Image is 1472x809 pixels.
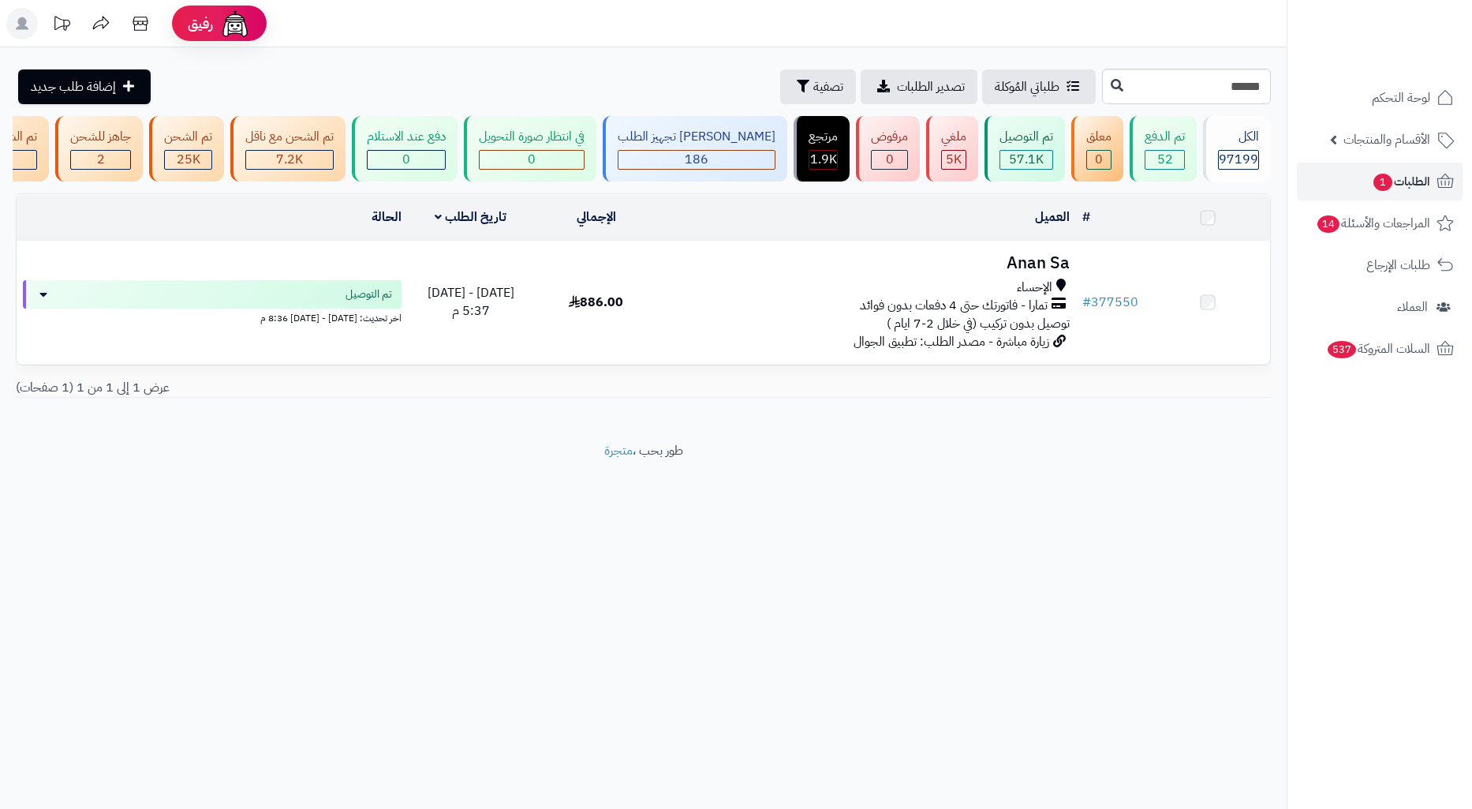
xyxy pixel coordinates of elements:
div: 0 [480,151,584,169]
span: 537 [1328,341,1356,358]
div: 5008 [942,151,966,169]
span: 5K [946,150,962,169]
a: معلق 0 [1068,116,1126,182]
div: 186 [618,151,775,169]
a: الحالة [372,208,402,227]
span: طلباتي المُوكلة [995,77,1059,96]
div: تم التوصيل [999,128,1053,146]
a: مرفوض 0 [853,116,923,182]
a: جاهز للشحن 2 [52,116,146,182]
img: ai-face.png [219,8,251,39]
span: السلات المتروكة [1326,338,1430,360]
img: logo-2.png [1365,42,1457,75]
div: 0 [1087,151,1111,169]
div: تم الشحن [164,128,212,146]
a: العميل [1035,208,1070,227]
a: دفع عند الاستلام 0 [349,116,461,182]
a: تصدير الطلبات [861,69,977,104]
span: الإحساء [1017,279,1052,297]
span: توصيل بدون تركيب (في خلال 2-7 ايام ) [887,314,1070,333]
span: رفيق [188,14,213,33]
span: 2 [97,150,105,169]
h3: Anan Sa [665,254,1070,272]
div: دفع عند الاستلام [367,128,446,146]
span: 25K [177,150,200,169]
span: العملاء [1397,296,1428,318]
a: #377550 [1082,293,1138,312]
div: 7222 [246,151,333,169]
span: 7.2K [276,150,303,169]
span: 0 [1095,150,1103,169]
a: إضافة طلب جديد [18,69,151,104]
span: 97199 [1219,150,1258,169]
a: # [1082,208,1090,227]
div: 57137 [1000,151,1052,169]
span: الأقسام والمنتجات [1343,129,1430,151]
a: الطلبات1 [1297,163,1463,200]
span: 0 [528,150,536,169]
a: العملاء [1297,288,1463,326]
span: إضافة طلب جديد [31,77,116,96]
a: تحديثات المنصة [42,8,81,43]
a: لوحة التحكم [1297,79,1463,117]
a: الإجمالي [577,208,616,227]
span: زيارة مباشرة - مصدر الطلب: تطبيق الجوال [854,332,1049,351]
a: طلبات الإرجاع [1297,246,1463,284]
span: الطلبات [1372,170,1430,193]
a: المراجعات والأسئلة14 [1297,204,1463,242]
div: في انتظار صورة التحويل [479,128,585,146]
a: السلات المتروكة537 [1297,330,1463,368]
span: 886.00 [569,293,623,312]
div: تم الدفع [1145,128,1185,146]
span: 0 [886,150,894,169]
span: تمارا - فاتورتك حتى 4 دفعات بدون فوائد [860,297,1048,315]
a: مرتجع 1.9K [790,116,853,182]
div: 24963 [165,151,211,169]
span: لوحة التحكم [1372,87,1430,109]
div: ملغي [941,128,966,146]
a: تم الشحن 25K [146,116,227,182]
span: 0 [402,150,410,169]
div: مرفوض [871,128,908,146]
span: 1.9K [810,150,837,169]
a: تم التوصيل 57.1K [981,116,1068,182]
span: طلبات الإرجاع [1366,254,1430,276]
span: 52 [1157,150,1173,169]
a: تم الشحن مع ناقل 7.2K [227,116,349,182]
a: متجرة [604,441,633,460]
span: [DATE] - [DATE] 5:37 م [428,283,514,320]
span: تصفية [813,77,843,96]
a: تم الدفع 52 [1126,116,1200,182]
div: مرتجع [809,128,838,146]
span: 186 [685,150,708,169]
span: 57.1K [1009,150,1044,169]
div: 0 [872,151,907,169]
span: المراجعات والأسئلة [1316,212,1430,234]
span: تم التوصيل [346,287,392,302]
div: 52 [1145,151,1184,169]
a: تاريخ الطلب [435,208,506,227]
a: ملغي 5K [923,116,981,182]
div: 0 [368,151,445,169]
div: اخر تحديث: [DATE] - [DATE] 8:36 م [23,309,402,325]
div: جاهز للشحن [70,128,131,146]
span: # [1082,293,1091,312]
span: 14 [1317,215,1339,233]
div: الكل [1218,128,1259,146]
span: تصدير الطلبات [897,77,965,96]
div: معلق [1086,128,1111,146]
div: [PERSON_NAME] تجهيز الطلب [618,128,775,146]
a: طلباتي المُوكلة [982,69,1096,104]
button: تصفية [780,69,856,104]
a: في انتظار صورة التحويل 0 [461,116,600,182]
div: عرض 1 إلى 1 من 1 (1 صفحات) [4,379,644,397]
div: 2 [71,151,130,169]
a: [PERSON_NAME] تجهيز الطلب 186 [600,116,790,182]
span: 1 [1373,174,1392,191]
a: الكل97199 [1200,116,1274,182]
div: تم الشحن مع ناقل [245,128,334,146]
div: 1855 [809,151,837,169]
